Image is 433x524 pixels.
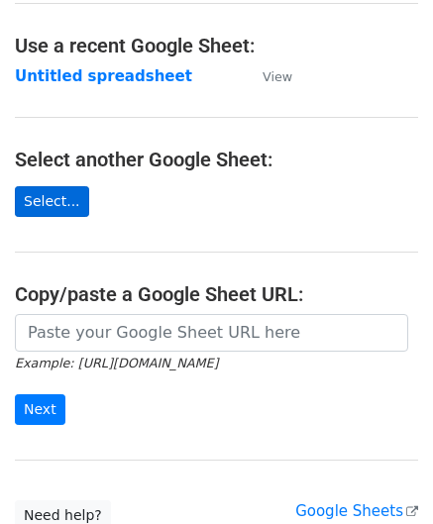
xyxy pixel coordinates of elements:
h4: Select another Google Sheet: [15,148,418,171]
a: View [243,67,292,85]
a: Select... [15,186,89,217]
input: Paste your Google Sheet URL here [15,314,408,352]
h4: Copy/paste a Google Sheet URL: [15,282,418,306]
a: Google Sheets [295,502,418,520]
iframe: Chat Widget [334,429,433,524]
small: View [263,69,292,84]
small: Example: [URL][DOMAIN_NAME] [15,356,218,370]
input: Next [15,394,65,425]
a: Untitled spreadsheet [15,67,192,85]
h4: Use a recent Google Sheet: [15,34,418,57]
